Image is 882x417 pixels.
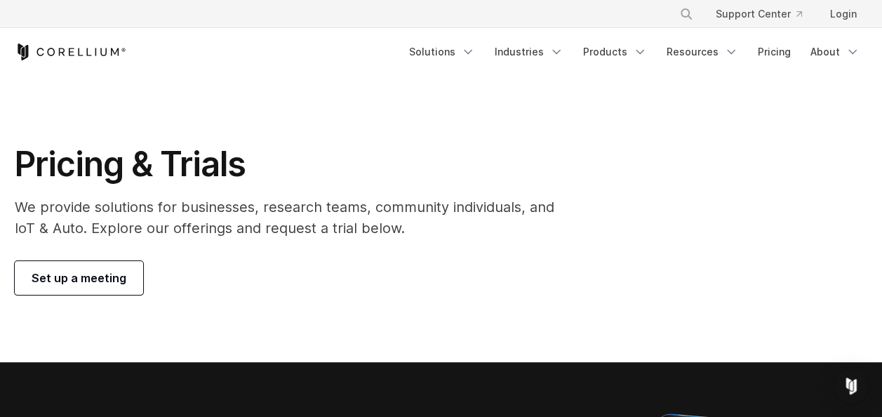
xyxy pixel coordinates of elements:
[662,1,868,27] div: Navigation Menu
[575,39,655,65] a: Products
[674,1,699,27] button: Search
[486,39,572,65] a: Industries
[658,39,747,65] a: Resources
[401,39,868,65] div: Navigation Menu
[32,270,126,286] span: Set up a meeting
[15,143,574,185] h1: Pricing & Trials
[749,39,799,65] a: Pricing
[834,369,868,403] div: Open Intercom Messenger
[15,44,126,60] a: Corellium Home
[401,39,483,65] a: Solutions
[704,1,813,27] a: Support Center
[15,261,143,295] a: Set up a meeting
[819,1,868,27] a: Login
[802,39,868,65] a: About
[15,197,574,239] p: We provide solutions for businesses, research teams, community individuals, and IoT & Auto. Explo...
